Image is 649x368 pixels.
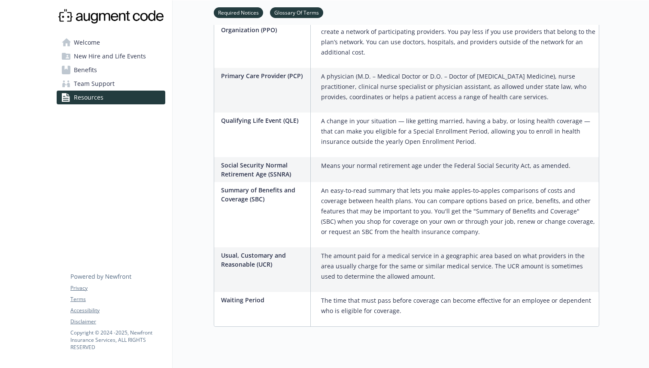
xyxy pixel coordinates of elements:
[221,186,307,204] p: Summary of Benefits and Coverage (SBC)
[70,318,165,325] a: Disclaimer
[57,36,165,49] a: Welcome
[70,295,165,303] a: Terms
[70,307,165,314] a: Accessibility
[321,161,570,171] p: Means your normal retirement age under the Federal Social Security Act, as amended.
[221,295,307,304] p: Waiting Period
[321,186,595,237] p: An easy-to-read summary that lets you make apples-to-apples comparisons of costs and coverage bet...
[70,329,165,351] p: Copyright © 2024 - 2025 , Newfront Insurance Services, ALL RIGHTS RESERVED
[221,116,307,125] p: Qualifying Life Event (QLE)
[270,8,323,16] a: Glossary Of Terms
[321,116,595,147] p: A change in your situation — like getting married, having a baby, or losing health coverage — tha...
[57,77,165,91] a: Team Support
[74,91,103,104] span: Resources
[74,63,97,77] span: Benefits
[74,77,115,91] span: Team Support
[221,161,307,179] p: Social Security Normal Retirement Age (SSNRA)
[214,8,263,16] a: Required Notices
[321,16,595,58] p: A type of health plan that contracts with medical providers, such as hospitals and doctors, to cr...
[70,284,165,292] a: Privacy
[57,91,165,104] a: Resources
[321,71,595,102] p: A physician (M.D. – Medical Doctor or D.O. – Doctor of [MEDICAL_DATA] Medicine), nurse practition...
[221,71,307,80] p: Primary Care Provider (PCP)
[321,295,595,316] p: The time that must pass before coverage can become effective for an employee or dependent who is ...
[57,63,165,77] a: Benefits
[221,16,307,34] p: Preferred Provider Organization (PPO)
[57,49,165,63] a: New Hire and Life Events
[74,49,146,63] span: New Hire and Life Events
[321,251,595,282] p: The amount paid for a medical service in a geographic area based on what providers in the area us...
[221,251,307,269] p: Usual, Customary and Reasonable (UCR)
[74,36,100,49] span: Welcome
